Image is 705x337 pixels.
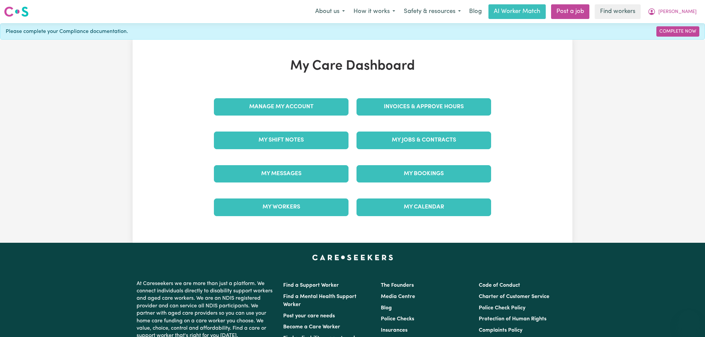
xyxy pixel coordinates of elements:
span: Please complete your Compliance documentation. [6,28,128,36]
a: Blog [465,4,486,19]
a: Blog [381,305,392,311]
a: My Jobs & Contracts [356,132,491,149]
a: AI Worker Match [488,4,546,19]
a: Post a job [551,4,589,19]
a: Find a Support Worker [283,283,339,288]
button: Safety & resources [399,5,465,19]
a: Media Centre [381,294,415,299]
a: My Shift Notes [214,132,349,149]
iframe: Button to launch messaging window [678,310,700,332]
button: How it works [349,5,399,19]
button: About us [311,5,349,19]
a: Protection of Human Rights [479,316,546,322]
a: My Bookings [356,165,491,182]
a: Police Check Policy [479,305,525,311]
a: Insurances [381,328,407,333]
a: The Founders [381,283,414,288]
a: My Messages [214,165,349,182]
a: Find a Mental Health Support Worker [283,294,356,307]
span: [PERSON_NAME] [658,8,697,16]
h1: My Care Dashboard [210,58,495,74]
a: Careseekers logo [4,4,29,19]
a: Manage My Account [214,98,349,116]
a: Invoices & Approve Hours [356,98,491,116]
a: Code of Conduct [479,283,520,288]
a: Complete Now [656,26,699,37]
a: My Calendar [356,198,491,216]
img: Careseekers logo [4,6,29,18]
a: Post your care needs [283,313,335,319]
a: Become a Care Worker [283,324,340,330]
a: My Workers [214,198,349,216]
a: Careseekers home page [312,255,393,260]
a: Charter of Customer Service [479,294,549,299]
a: Complaints Policy [479,328,522,333]
a: Police Checks [381,316,414,322]
button: My Account [643,5,701,19]
a: Find workers [595,4,641,19]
